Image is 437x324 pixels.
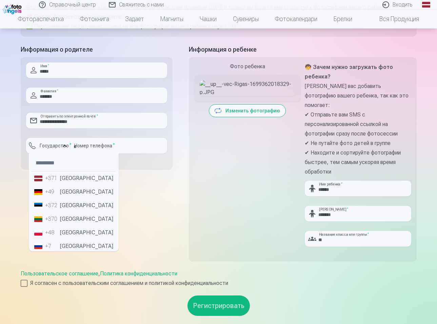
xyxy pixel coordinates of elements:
font: Я согласен с пользовательским соглашением и политикой конфиденциальности [30,279,228,287]
a: Пользовательское соглашение [21,270,98,277]
a: Брелки [325,10,360,29]
a: Чашки [192,10,225,29]
font: [GEOGRAPHIC_DATA] [60,188,113,195]
div: +370 [45,215,59,223]
font: [GEOGRAPHIC_DATA] [60,243,113,249]
div: +49 [45,188,59,196]
div: +371 [45,174,59,182]
font: [GEOGRAPHIC_DATA] [60,202,113,209]
font: Вся продукция [379,14,419,24]
a: Фотораспечатка [10,10,72,29]
font: , [21,270,177,277]
a: Фотокалендари [267,10,325,29]
img: /ФА1 [3,3,23,14]
font: [GEOGRAPHIC_DATA] [60,216,113,222]
img: __up__-vec-Rigas-1699362018329-p.JPG [200,80,295,96]
div: +7 [45,242,59,250]
p: ✔ Отправьте вам SMS с персонализированной ссылкой на фотографии сразу после фотосессии [305,110,411,139]
h5: Информация о ребенке [189,45,417,54]
a: Сувениры [225,10,267,29]
button: Государство* [26,138,70,154]
a: Политика конфиденциальности [100,270,177,277]
a: Задает [117,10,152,29]
p: ✔ Не путайте фото детей в группе [305,139,411,148]
h5: Информация о родителе [21,45,173,54]
strong: 🧒 Зачем нужно загружать фото ребенка? [305,64,393,80]
a: Вся продукция [360,10,427,29]
font: [GEOGRAPHIC_DATA] [60,175,113,181]
button: Изменить фотографию [209,105,285,117]
div: +372 [45,201,59,210]
a: Фотокнига [72,10,117,29]
p: [PERSON_NAME] вас добавить фотографию вашего ребенка, так как это помогает: [305,82,411,110]
font: Государство [40,143,69,148]
p: ✔ Находите и сортируйте фотографии быстрее, тем самым ускоряя время обработки [305,148,411,177]
font: [GEOGRAPHIC_DATA] [60,229,113,236]
a: Магниты [152,10,192,29]
button: Регистрировать [187,295,250,316]
div: +48 [45,229,59,237]
div: Фото ребенка [194,62,301,71]
div: Поле для заполнения [26,154,70,164]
